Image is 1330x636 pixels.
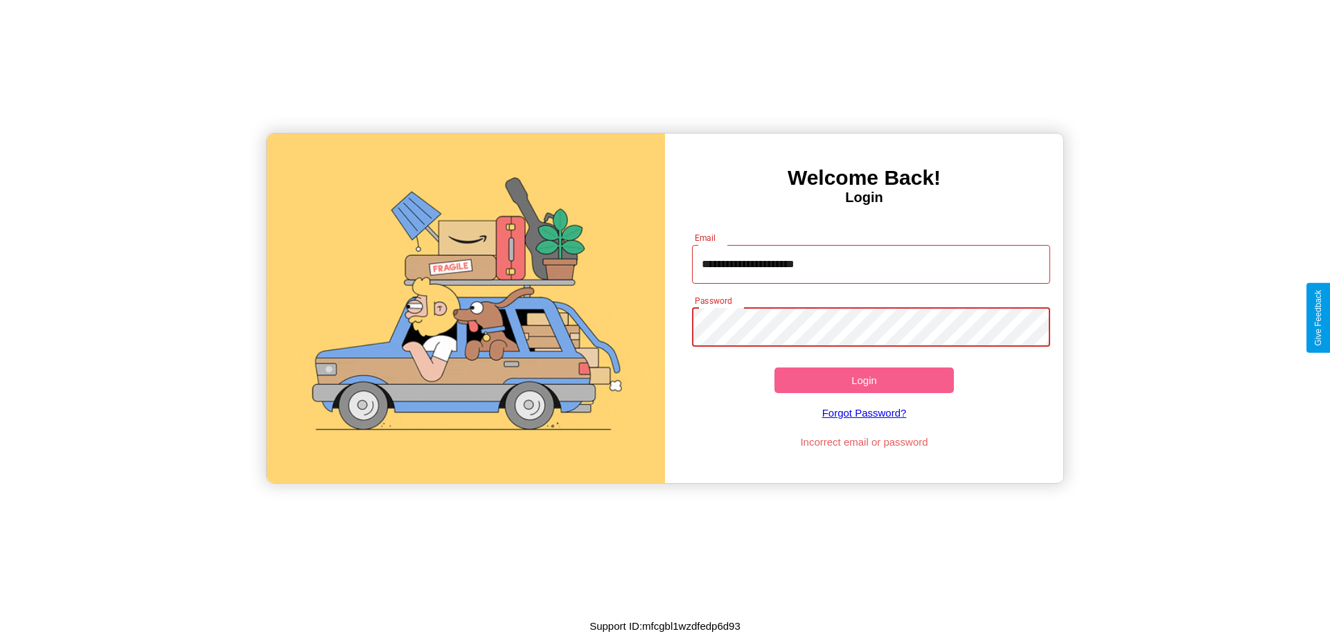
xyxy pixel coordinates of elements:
[665,166,1063,190] h3: Welcome Back!
[267,134,665,483] img: gif
[1313,290,1323,346] div: Give Feedback
[589,617,741,635] p: Support ID: mfcgbl1wzdfedp6d93
[774,367,954,393] button: Login
[685,393,1044,433] a: Forgot Password?
[695,232,716,244] label: Email
[695,295,731,307] label: Password
[665,190,1063,206] h4: Login
[685,433,1044,451] p: Incorrect email or password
